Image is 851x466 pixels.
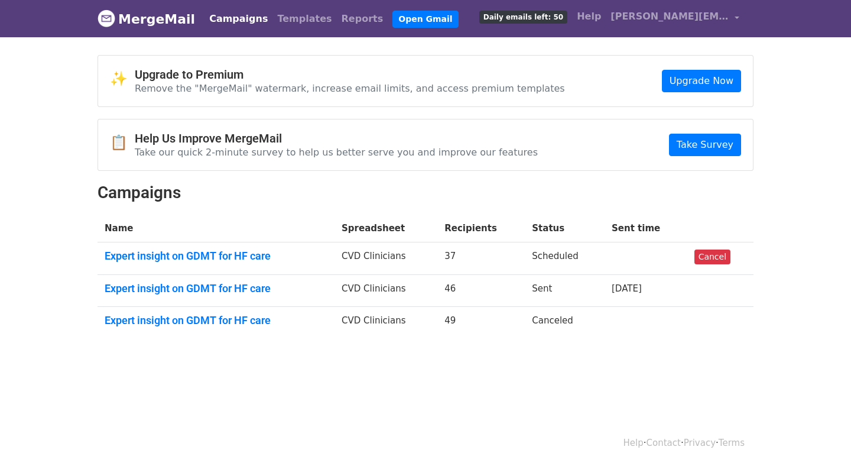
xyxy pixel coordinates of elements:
h4: Upgrade to Premium [135,67,565,82]
a: Privacy [684,438,716,448]
span: Daily emails left: 50 [479,11,567,24]
a: Campaigns [204,7,272,31]
a: MergeMail [98,7,195,31]
a: [PERSON_NAME][EMAIL_ADDRESS][PERSON_NAME][DOMAIN_NAME] [606,5,744,33]
a: Contact [647,438,681,448]
th: Spreadsheet [334,215,437,242]
th: Name [98,215,334,242]
a: Expert insight on GDMT for HF care [105,282,327,295]
a: Take Survey [669,134,741,156]
img: MergeMail logo [98,9,115,27]
h2: Campaigns [98,183,753,203]
td: CVD Clinicians [334,242,437,275]
p: Take our quick 2-minute survey to help us better serve you and improve our features [135,146,538,158]
a: Expert insight on GDMT for HF care [105,250,327,263]
td: 46 [437,274,525,307]
a: Daily emails left: 50 [475,5,572,28]
a: Templates [272,7,336,31]
p: Remove the "MergeMail" watermark, increase email limits, and access premium templates [135,82,565,95]
td: CVD Clinicians [334,274,437,307]
span: ✨ [110,70,135,88]
a: Help [623,438,644,448]
a: [DATE] [612,283,642,294]
td: Canceled [525,307,605,339]
th: Status [525,215,605,242]
a: Cancel [694,250,730,264]
td: 37 [437,242,525,275]
th: Sent time [605,215,687,242]
span: [PERSON_NAME][EMAIL_ADDRESS][PERSON_NAME][DOMAIN_NAME] [610,9,729,24]
td: CVD Clinicians [334,307,437,339]
a: Reports [337,7,388,31]
td: Sent [525,274,605,307]
a: Open Gmail [392,11,458,28]
th: Recipients [437,215,525,242]
a: Help [572,5,606,28]
a: Upgrade Now [662,70,741,92]
td: 49 [437,307,525,339]
a: Terms [719,438,745,448]
td: Scheduled [525,242,605,275]
h4: Help Us Improve MergeMail [135,131,538,145]
span: 📋 [110,134,135,151]
a: Expert insight on GDMT for HF care [105,314,327,327]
